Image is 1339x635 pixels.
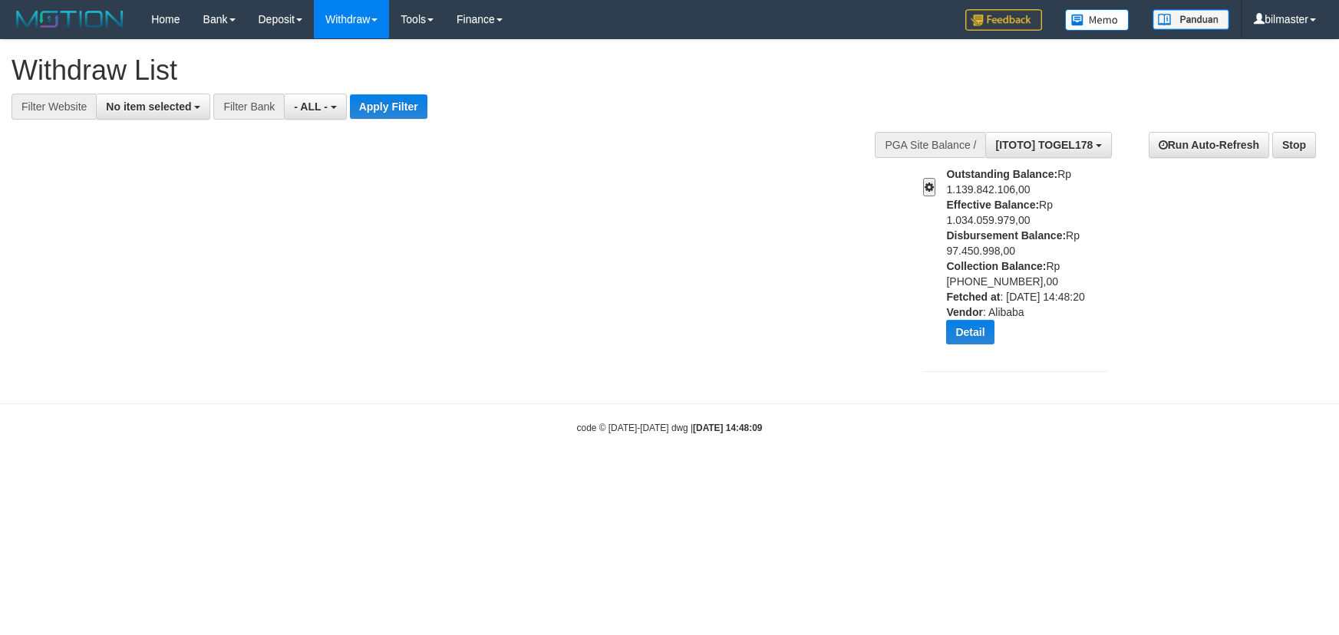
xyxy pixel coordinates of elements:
span: [ITOTO] TOGEL178 [995,139,1093,151]
a: Run Auto-Refresh [1149,132,1269,158]
button: No item selected [96,94,210,120]
b: Collection Balance: [946,260,1046,272]
b: Fetched at [946,291,1000,303]
img: Button%20Memo.svg [1065,9,1130,31]
h1: Withdraw List [12,55,877,86]
button: Detail [946,320,994,344]
button: [ITOTO] TOGEL178 [985,132,1112,158]
b: Outstanding Balance: [946,168,1057,180]
span: - ALL - [294,100,328,113]
div: Filter Website [12,94,96,120]
button: Apply Filter [350,94,427,119]
div: PGA Site Balance / [875,132,985,158]
strong: [DATE] 14:48:09 [693,423,762,433]
b: Vendor [946,306,982,318]
img: panduan.png [1153,9,1229,30]
b: Effective Balance: [946,199,1039,211]
img: MOTION_logo.png [12,8,128,31]
small: code © [DATE]-[DATE] dwg | [577,423,763,433]
img: Feedback.jpg [965,9,1042,31]
div: Filter Bank [213,94,284,120]
b: Disbursement Balance: [946,229,1066,242]
button: - ALL - [284,94,346,120]
span: No item selected [106,100,191,113]
div: Rp 1.139.842.106,00 Rp 1.034.059.979,00 Rp 97.450.998,00 Rp [PHONE_NUMBER],00 : [DATE] 14:48:20 :... [946,166,1120,356]
a: Stop [1272,132,1316,158]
